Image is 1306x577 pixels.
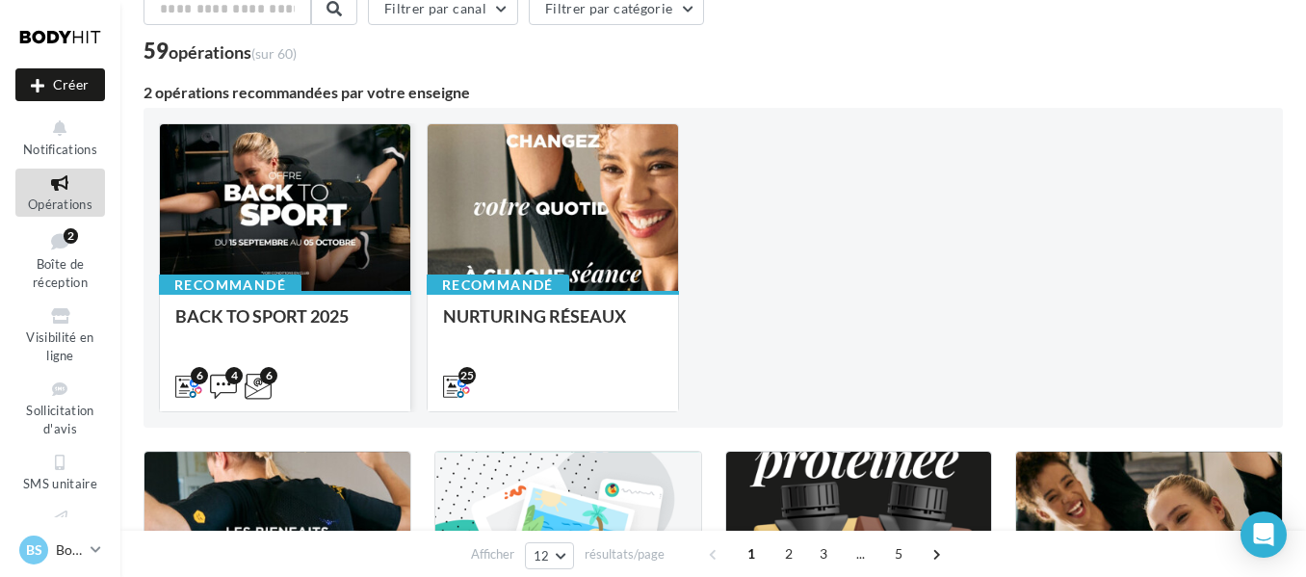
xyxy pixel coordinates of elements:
div: Nouvelle campagne [15,68,105,101]
span: Notifications [23,142,97,157]
span: 3 [808,538,839,569]
div: NURTURING RÉSEAUX [443,306,663,345]
span: Afficher [471,545,514,564]
span: (sur 60) [251,45,297,62]
div: 2 [64,228,78,244]
div: opérations [169,43,297,61]
a: Sollicitation d'avis [15,375,105,440]
span: 12 [534,548,550,564]
span: SMS unitaire [23,476,97,491]
div: 6 [191,367,208,384]
div: Recommandé [427,275,569,296]
span: Boîte de réception [33,256,88,290]
div: 6 [260,367,277,384]
a: BS Bodyhit Saint André [15,532,105,568]
span: Visibilité en ligne [26,329,93,363]
div: BACK TO SPORT 2025 [175,306,395,345]
span: Sollicitation d'avis [26,403,93,436]
div: 4 [225,367,243,384]
a: Boîte de réception2 [15,224,105,295]
div: 59 [144,40,297,62]
div: 2 opérations recommandées par votre enseigne [144,85,1283,100]
div: Recommandé [159,275,301,296]
span: BS [26,540,42,560]
button: Créer [15,68,105,101]
div: 25 [458,367,476,384]
a: Campagnes [15,504,105,551]
span: 1 [736,538,767,569]
p: Bodyhit Saint André [56,540,83,560]
span: 5 [883,538,914,569]
a: Visibilité en ligne [15,302,105,367]
span: Opérations [28,197,92,212]
a: Opérations [15,169,105,216]
span: ... [846,538,876,569]
a: SMS unitaire [15,448,105,495]
button: 12 [525,542,574,569]
div: Open Intercom Messenger [1241,511,1287,558]
button: Notifications [15,114,105,161]
span: 2 [773,538,804,569]
span: résultats/page [585,545,665,564]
